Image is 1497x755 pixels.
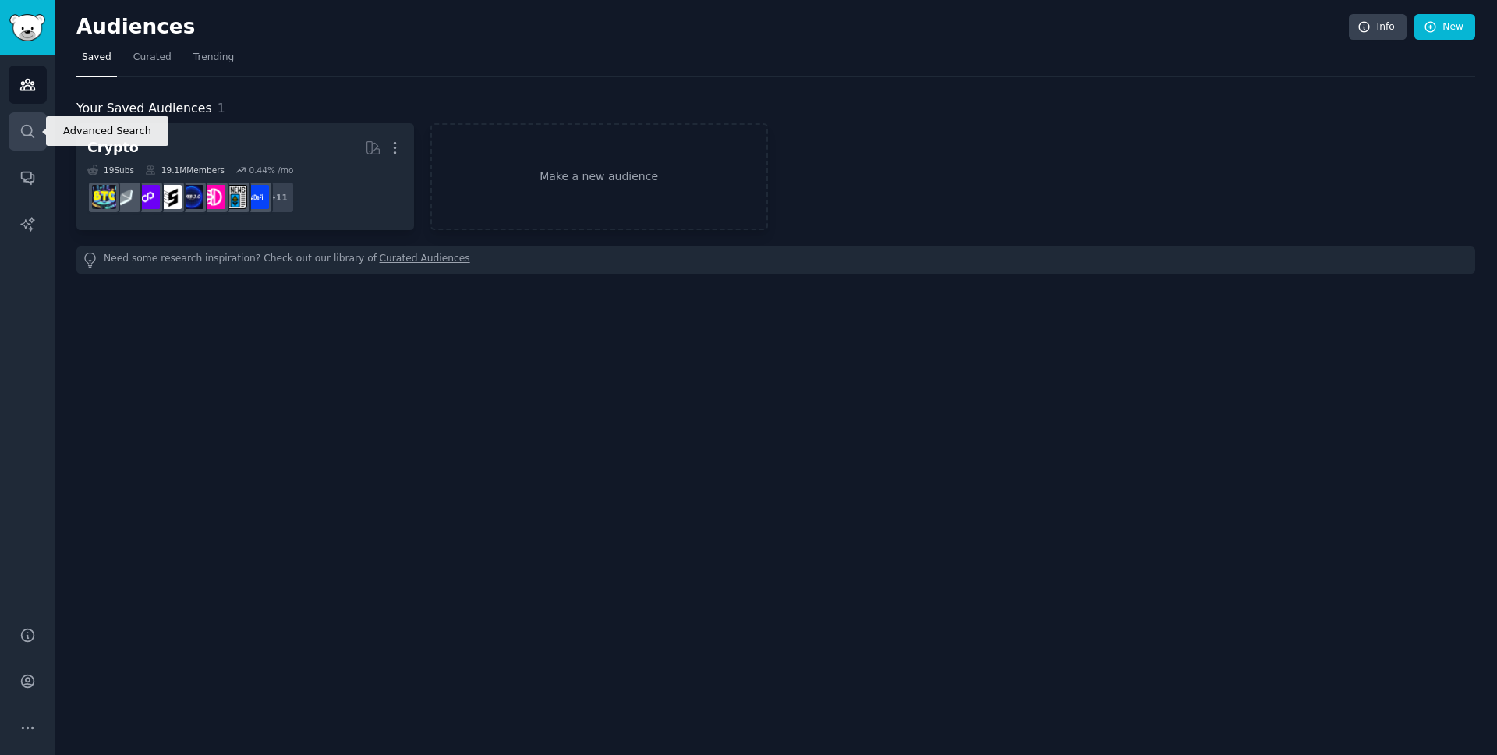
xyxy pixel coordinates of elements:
[1349,14,1407,41] a: Info
[114,185,138,209] img: ethfinance
[249,165,293,175] div: 0.44 % /mo
[133,51,172,65] span: Curated
[1414,14,1475,41] a: New
[9,14,45,41] img: GummySearch logo
[145,165,225,175] div: 19.1M Members
[223,185,247,209] img: CryptoNews
[201,185,225,209] img: defiblockchain
[87,138,139,158] div: Crypto
[179,185,203,209] img: web3
[380,252,470,268] a: Curated Audiences
[430,123,768,230] a: Make a new audience
[76,45,117,77] a: Saved
[87,165,134,175] div: 19 Sub s
[76,123,414,230] a: Crypto19Subs19.1MMembers0.44% /mo+11defi_CryptoNewsdefiblockchainweb3ethstaker0xPolygonethfinance...
[76,246,1475,274] div: Need some research inspiration? Check out our library of
[76,15,1349,40] h2: Audiences
[82,51,111,65] span: Saved
[245,185,269,209] img: defi_
[218,101,225,115] span: 1
[128,45,177,77] a: Curated
[188,45,239,77] a: Trending
[92,185,116,209] img: Crypto_General
[262,181,295,214] div: + 11
[157,185,182,209] img: ethstaker
[76,99,212,119] span: Your Saved Audiences
[193,51,234,65] span: Trending
[136,185,160,209] img: 0xPolygon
